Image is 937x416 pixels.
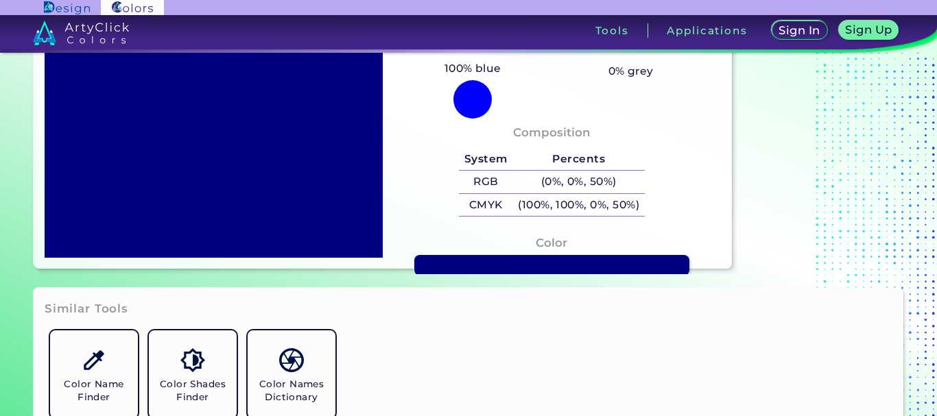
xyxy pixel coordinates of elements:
a: Sign In [772,21,827,40]
h5: (100%, 100%, 0%, 50%) [512,194,644,217]
h5: Percents [512,147,644,170]
h5: Color Name Finder [56,378,132,404]
h3: Applications [667,25,747,36]
h3: Similar Tools [45,301,128,317]
a: Sign Up [840,21,899,40]
h5: System [459,147,512,170]
h5: 100% blue [439,60,507,77]
h5: Color Shades Finder [154,378,231,404]
h5: RGB [459,171,512,193]
h4: Color [536,233,567,253]
img: icon_color_name_finder.svg [82,348,106,372]
img: icon_color_shades.svg [180,348,204,372]
h5: Color Names Dictionary [253,378,330,404]
h5: CMYK [459,194,512,217]
img: logo_artyclick_colors_white.svg [33,21,130,45]
h5: Sign In [779,25,820,36]
h5: (0%, 0%, 50%) [512,171,644,193]
h5: 0% grey [608,62,654,80]
img: icon_color_names_dictionary.svg [279,348,303,372]
h3: Tools [595,25,629,36]
h4: Composition [513,123,591,143]
h5: Sign Up [846,24,892,35]
img: ArtyClick Design logo [44,1,90,14]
